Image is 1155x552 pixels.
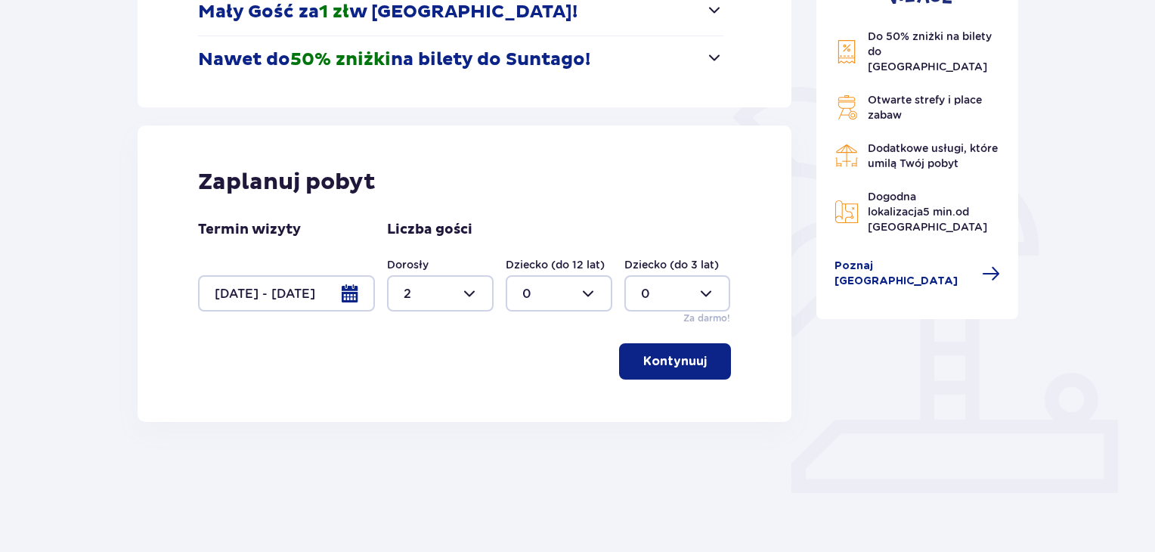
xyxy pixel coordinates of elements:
span: Otwarte strefy i place zabaw [868,94,982,121]
p: Zaplanuj pobyt [198,168,376,197]
p: Termin wizyty [198,221,301,239]
span: Dodatkowe usługi, które umilą Twój pobyt [868,142,998,169]
label: Dziecko (do 3 lat) [624,257,719,272]
span: Dogodna lokalizacja od [GEOGRAPHIC_DATA] [868,191,987,233]
label: Dziecko (do 12 lat) [506,257,605,272]
p: Liczba gości [387,221,472,239]
p: Za darmo! [683,312,730,325]
img: Map Icon [835,200,859,224]
img: Grill Icon [835,95,859,119]
span: 1 zł [319,1,349,23]
p: Nawet do na bilety do Suntago! [198,48,590,71]
span: Do 50% zniżki na bilety do [GEOGRAPHIC_DATA] [868,30,992,73]
button: Kontynuuj [619,343,731,380]
a: Poznaj [GEOGRAPHIC_DATA] [835,259,1001,289]
span: 50% zniżki [290,48,391,71]
p: Mały Gość za w [GEOGRAPHIC_DATA]! [198,1,577,23]
label: Dorosły [387,257,429,272]
button: Nawet do50% zniżkina bilety do Suntago! [198,36,723,83]
span: Poznaj [GEOGRAPHIC_DATA] [835,259,974,289]
img: Discount Icon [835,39,859,64]
img: Restaurant Icon [835,144,859,168]
span: 5 min. [923,206,955,218]
p: Kontynuuj [643,353,707,370]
